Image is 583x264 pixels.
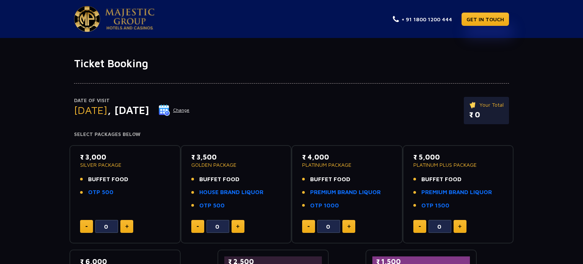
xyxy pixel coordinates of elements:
p: ₹ 3,000 [80,152,170,162]
img: minus [85,226,88,227]
img: ticket [469,101,477,109]
a: OTP 1500 [421,201,449,210]
h1: Ticket Booking [74,57,509,70]
p: ₹ 3,500 [191,152,281,162]
img: plus [236,224,240,228]
a: GET IN TOUCH [462,13,509,26]
span: BUFFET FOOD [421,175,462,184]
img: minus [197,226,199,227]
a: OTP 1000 [310,201,339,210]
a: PREMIUM BRAND LIQUOR [421,188,492,197]
img: Majestic Pride [105,8,154,30]
p: PLATINUM PACKAGE [302,162,392,168]
span: [DATE] [74,104,107,116]
a: HOUSE BRAND LIQUOR [199,188,263,197]
span: BUFFET FOOD [310,175,350,184]
a: OTP 500 [88,188,113,197]
p: Your Total [469,101,504,109]
p: ₹ 0 [469,109,504,120]
img: plus [347,224,351,228]
span: BUFFET FOOD [199,175,240,184]
p: Date of Visit [74,97,190,104]
img: minus [307,226,310,227]
a: PREMIUM BRAND LIQUOR [310,188,381,197]
p: SILVER PACKAGE [80,162,170,168]
p: GOLDEN PACKAGE [191,162,281,168]
p: PLATINUM PLUS PACKAGE [413,162,503,168]
span: , [DATE] [107,104,149,116]
p: ₹ 5,000 [413,152,503,162]
img: plus [125,224,129,228]
p: ₹ 4,000 [302,152,392,162]
img: minus [419,226,421,227]
span: BUFFET FOOD [88,175,128,184]
img: Majestic Pride [74,6,100,32]
h4: Select Packages Below [74,131,509,138]
img: plus [458,224,462,228]
button: Change [158,104,190,116]
a: OTP 500 [199,201,225,210]
a: + 91 1800 1200 444 [393,15,452,23]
